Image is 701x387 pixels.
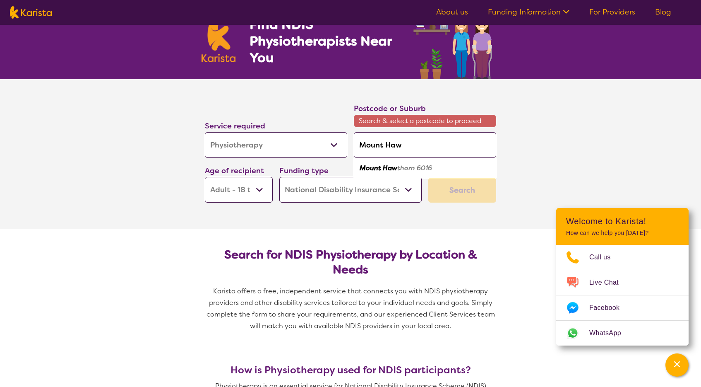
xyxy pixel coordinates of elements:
[556,321,689,346] a: Web link opens in a new tab.
[589,251,621,264] span: Call us
[589,327,631,339] span: WhatsApp
[436,7,468,17] a: About us
[202,17,235,62] img: Karista logo
[655,7,671,17] a: Blog
[205,166,264,176] label: Age of recipient
[556,208,689,346] div: Channel Menu
[397,164,432,172] em: thorn 6016
[589,7,635,17] a: For Providers
[411,7,499,79] img: physiotherapy
[354,115,496,127] span: Search & select a postcode to proceed
[665,353,689,377] button: Channel Menu
[205,121,265,131] label: Service required
[589,302,629,314] span: Facebook
[358,160,492,176] div: Mount Hawthorn 6016
[354,104,426,114] label: Postcode or Suburb
[211,247,490,277] h2: Search for NDIS Physiotherapy by Location & Needs
[10,6,52,19] img: Karista logo
[354,132,496,158] input: Type
[556,245,689,346] ul: Choose channel
[202,285,499,332] p: Karista offers a free, independent service that connects you with NDIS physiotherapy providers an...
[202,364,499,376] h3: How is Physiotherapy used for NDIS participants?
[250,16,403,66] h1: Find NDIS Physiotherapists Near You
[566,230,679,237] p: How can we help you [DATE]?
[566,216,679,226] h2: Welcome to Karista!
[360,164,397,172] em: Mount Haw
[488,7,569,17] a: Funding Information
[589,276,629,289] span: Live Chat
[279,166,329,176] label: Funding type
